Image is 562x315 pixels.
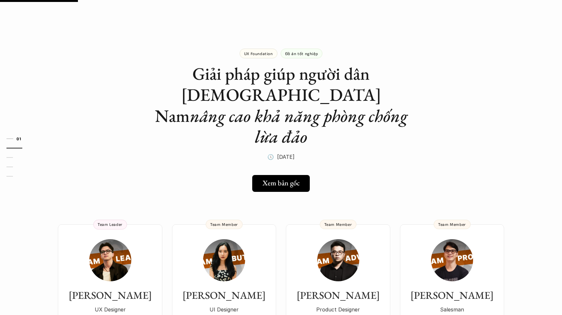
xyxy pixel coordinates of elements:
p: Salesman [406,305,498,314]
h3: [PERSON_NAME] [64,289,156,301]
p: Team Member [324,222,352,227]
h3: [PERSON_NAME] [406,289,498,301]
p: 🕔 [DATE] [267,152,295,162]
p: Team Member [210,222,238,227]
em: nâng cao khả năng phòng chống lừa đảo [190,104,411,148]
a: Xem bản gốc [252,175,310,192]
p: UX Designer [64,305,156,314]
p: Đồ án tốt nghiệp [285,51,318,56]
p: UX Foundation [244,51,273,56]
p: Team Leader [98,222,123,227]
p: Product Designer [292,305,384,314]
a: 01 [6,135,37,143]
h5: Xem bản gốc [263,179,300,187]
h1: Giải pháp giúp người dân [DEMOGRAPHIC_DATA] Nam [152,63,410,147]
strong: 01 [16,136,21,141]
h3: [PERSON_NAME] [178,289,270,301]
h3: [PERSON_NAME] [292,289,384,301]
p: Team Member [438,222,466,227]
p: UI Designer [178,305,270,314]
